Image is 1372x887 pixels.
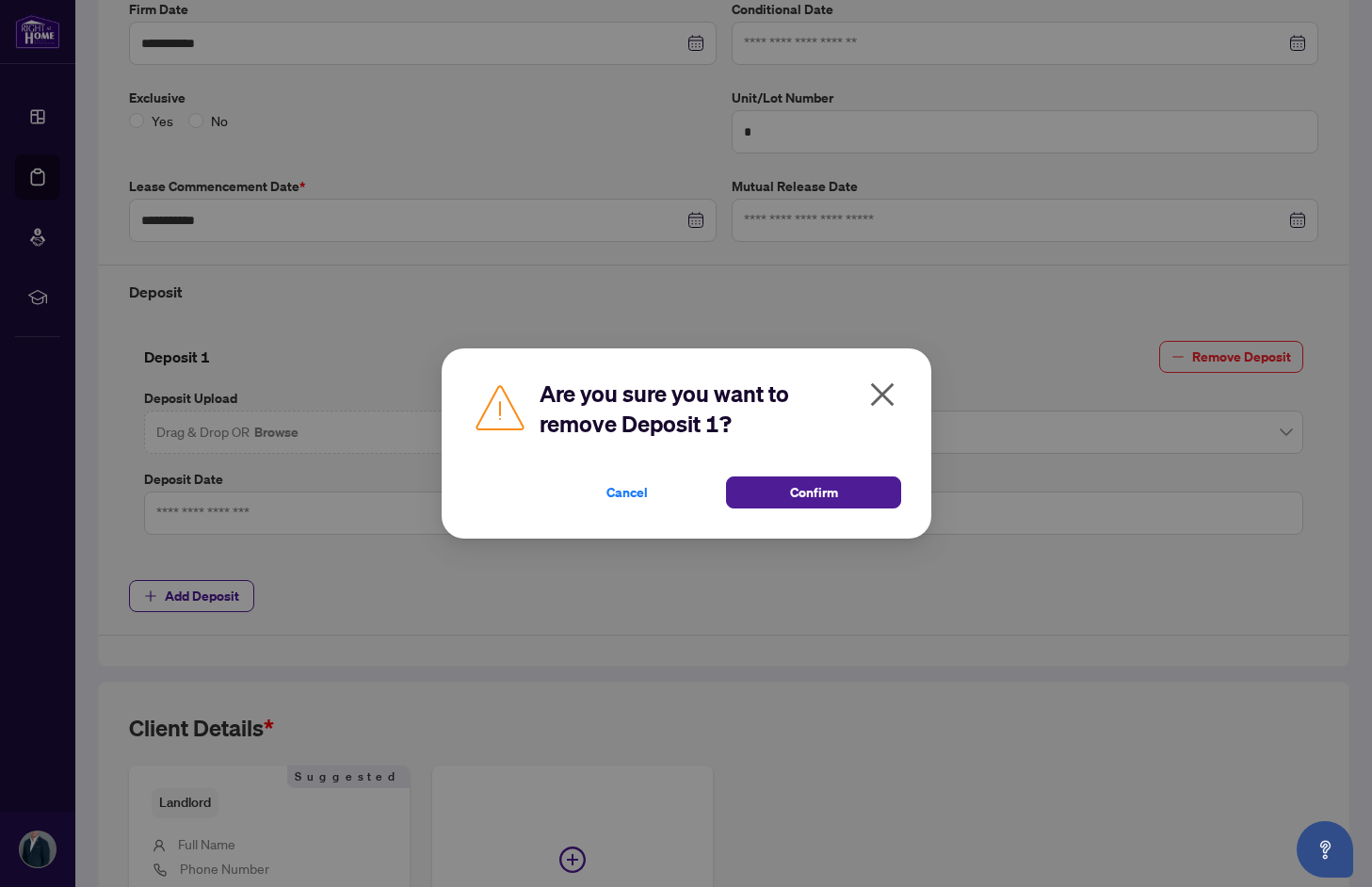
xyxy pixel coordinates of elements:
[540,476,715,508] button: Cancel
[726,476,901,508] button: Confirm
[1297,821,1353,878] button: Open asap
[540,379,901,439] h2: Are you sure you want to remove Deposit 1?
[472,379,528,435] img: Caution Icon
[606,477,648,508] span: Cancel
[867,379,897,410] span: close
[789,477,837,508] span: Confirm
